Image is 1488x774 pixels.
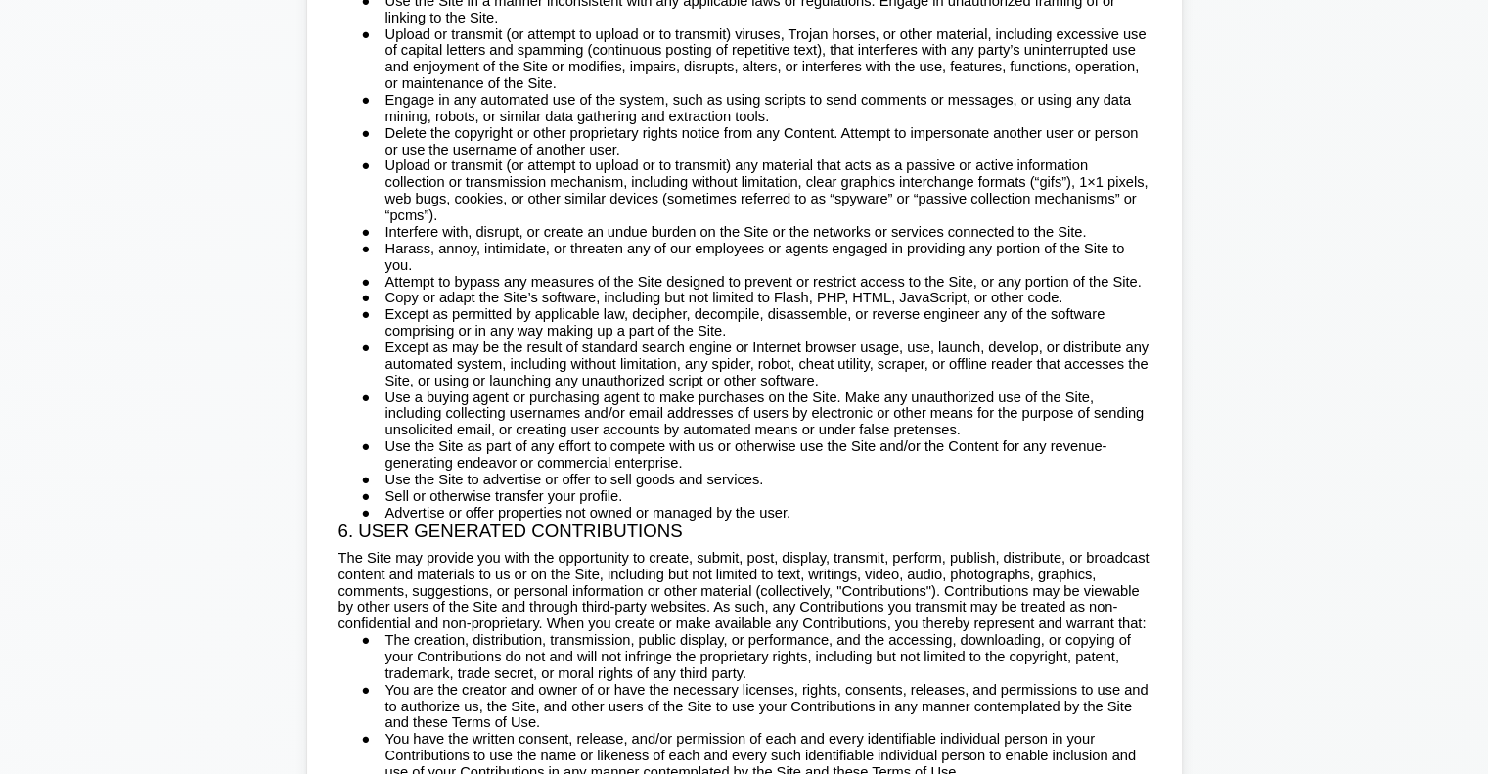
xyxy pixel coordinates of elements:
span: The creation, distribution, transmission, public display, or performance, and the accessing, down... [385,632,1131,681]
span: Advertise or offer properties not owned or managed by the user. [385,505,790,521]
span: Sell or otherwise transfer your profile. [385,488,623,504]
span: Use the Site as part of any effort to compete with us or otherwise use the Site and/or the Conten... [385,438,1107,471]
span: Attempt to bypass any measures of the Site designed to prevent or restrict access to the Site, or... [385,274,1142,290]
span: Delete the copyright or other proprietary rights notice from any Content. Attempt to impersonate ... [385,125,1139,158]
span: Harass, annoy, intimidate, or threaten any of our employees or agents engaged in providing any po... [385,241,1125,273]
span: 6. USER GENERATED CONTRIBUTIONS [338,521,683,541]
span: Interfere with, disrupt, or create an undue burden on the Site or the networks or services connec... [385,224,1087,240]
span: Use a buying agent or purchasing agent to make purchases on the Site. Make any unauthorized use o... [385,389,1145,438]
span: You are the creator and owner of or have the necessary licenses, rights, consents, releases, and ... [385,682,1149,731]
span: Except as permitted by applicable law, decipher, decompile, disassemble, or reverse engineer any ... [385,306,1105,339]
span: Copy or adapt the Site’s software, including but not limited to Flash, PHP, HTML, JavaScript, or ... [385,290,1063,305]
span: Engage in any automated use of the system, such as using scripts to send comments or messages, or... [385,92,1132,124]
span: Upload or transmit (or attempt to upload or to transmit) any material that acts as a passive or a... [385,158,1149,223]
span: Use the Site to advertise or offer to sell goods and services. [385,472,764,487]
span: The Site may provide you with the opportunity to create, submit, post, display, transmit, perform... [338,550,1150,631]
span: Upload or transmit (or attempt to upload or to transmit) viruses, Trojan horses, or other materia... [385,26,1147,92]
span: Except as may be the result of standard search engine or Internet browser usage, use, launch, dev... [385,340,1150,388]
